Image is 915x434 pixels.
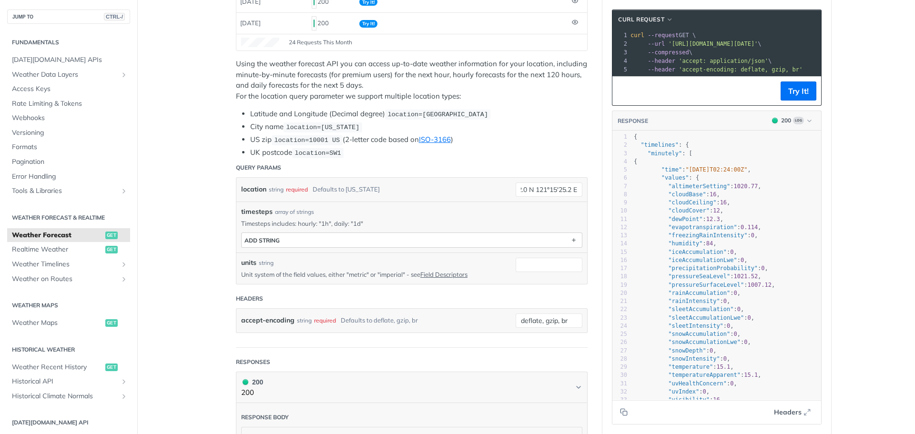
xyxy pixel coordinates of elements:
span: "visibility" [668,396,710,403]
div: 1 [612,133,627,141]
a: Versioning [7,126,130,140]
button: cURL Request [615,15,677,24]
a: Access Keys [7,82,130,96]
span: "altimeterSetting" [668,183,730,190]
button: Show subpages for Tools & Libraries [120,187,128,195]
div: 15 [612,248,627,256]
div: 32 [612,388,627,396]
span: : , [634,199,730,206]
span: 0 [747,314,751,321]
span: : , [634,257,748,263]
button: Show subpages for Historical API [120,378,128,385]
span: : , [634,290,741,296]
span: \ [630,40,762,47]
span: get [105,246,118,253]
li: US zip (2-letter code based on ) [250,134,588,145]
span: [DATE][DOMAIN_NAME] APIs [12,55,128,65]
div: 2 [612,141,627,149]
div: 17 [612,264,627,273]
span: : , [634,265,768,272]
span: : , [634,183,761,190]
div: array of strings [275,208,314,216]
span: 0 [710,347,713,354]
span: Error Handling [12,172,128,182]
span: Tools & Libraries [12,186,118,196]
span: : , [634,232,758,239]
span: --request [648,32,679,39]
span: curl [630,32,644,39]
div: 3 [612,48,629,57]
button: Headers [769,405,816,419]
span: 12.3 [706,216,720,222]
span: 0 [723,298,727,304]
span: { [634,158,637,165]
div: 33 [612,396,627,404]
div: Defaults to [US_STATE] [313,182,380,196]
a: Weather Mapsget [7,316,130,330]
span: : , [634,380,737,387]
span: Versioning [12,128,128,138]
div: 22 [612,305,627,313]
span: "evapotranspiration" [668,224,737,231]
a: Weather TimelinesShow subpages for Weather Timelines [7,257,130,272]
span: 0 [727,323,730,329]
div: string [297,313,312,327]
span: 16 [713,396,720,403]
span: "temperatureApparent" [668,372,741,378]
div: 26 [612,338,627,346]
span: { [634,133,637,140]
div: 23 [612,314,627,322]
span: : , [634,396,723,403]
div: 6 [612,174,627,182]
span: 200 [314,20,315,27]
span: "cloudCeiling" [668,199,716,206]
span: cURL Request [618,15,664,24]
span: "iceAccumulation" [668,249,727,255]
span: "timelines" [640,141,678,148]
button: Show subpages for Weather on Routes [120,275,128,283]
div: 5 [612,65,629,74]
span: "values" [661,174,689,181]
span: 0 [741,257,744,263]
div: 19 [612,281,627,289]
span: Pagination [12,157,128,167]
p: Timesteps includes: hourly: "1h", daily: "1d" [241,219,582,228]
span: --compressed [648,49,689,56]
a: Webhooks [7,111,130,125]
button: 200200Log [767,116,816,125]
div: 25 [612,330,627,338]
span: Log [793,117,804,124]
a: Historical Climate NormalsShow subpages for Historical Climate Normals [7,389,130,404]
span: : , [634,240,717,247]
a: Weather Data LayersShow subpages for Weather Data Layers [7,68,130,82]
div: 11 [612,215,627,223]
a: Error Handling [7,170,130,184]
div: 5 [612,166,627,174]
span: : , [634,331,741,337]
span: "snowAccumulationLwe" [668,339,741,345]
button: Show subpages for Weather Timelines [120,261,128,268]
span: "[DATE]T02:24:00Z" [685,166,747,173]
span: "pressureSeaLevel" [668,273,730,280]
div: 200 [781,116,791,125]
span: 'accept-encoding: deflate, gzip, br' [679,66,803,73]
span: [DATE] [240,19,261,27]
a: Pagination [7,155,130,169]
h2: Historical Weather [7,345,130,354]
span: : , [634,273,761,280]
span: timesteps [241,207,273,217]
span: : , [634,191,720,198]
span: 1007.12 [747,282,772,288]
span: "time" [661,166,682,173]
span: Try It! [359,20,377,28]
span: 16 [720,199,727,206]
span: "uvHealthConcern" [668,380,727,387]
div: Response body [241,413,289,422]
span: get [105,319,118,327]
a: Field Descriptors [420,271,468,278]
span: "freezingRainIntensity" [668,232,747,239]
div: 20 [612,289,627,297]
p: Unit system of the field values, either "metric" or "imperial" - see [241,270,501,279]
span: get [105,232,118,239]
span: 0 [703,388,706,395]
